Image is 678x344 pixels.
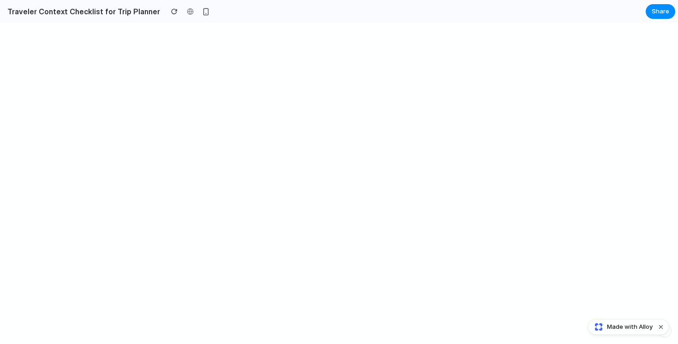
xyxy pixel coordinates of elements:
a: Made with Alloy [589,322,654,332]
button: Share [646,4,675,19]
h2: Traveler Context Checklist for Trip Planner [4,6,160,17]
button: Dismiss watermark [655,321,666,332]
span: Made with Alloy [607,322,653,332]
span: Share [652,7,669,16]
